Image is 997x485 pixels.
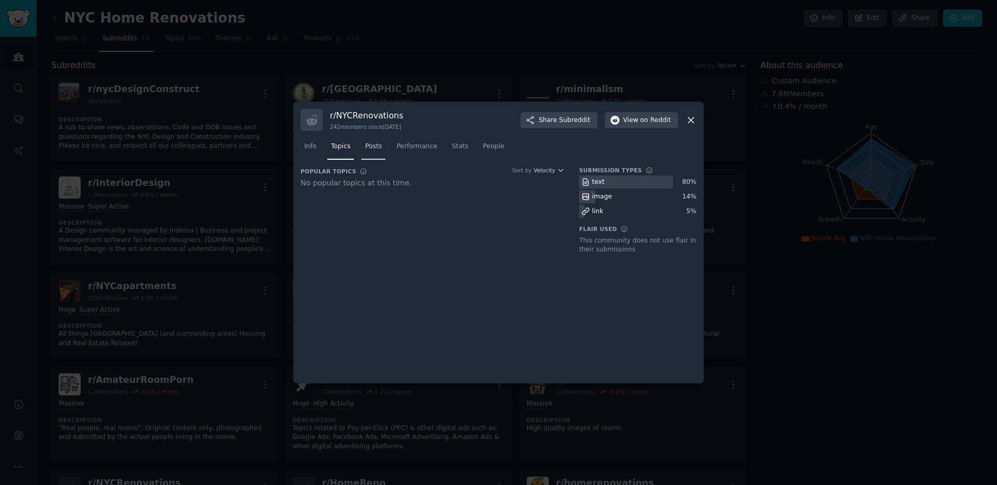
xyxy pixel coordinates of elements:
[592,178,605,187] div: text
[534,167,555,174] span: Velocity
[539,116,590,125] span: Share
[623,116,671,125] span: View
[327,138,354,160] a: Topics
[304,142,316,151] span: Info
[605,112,678,129] button: Viewon Reddit
[448,138,472,160] a: Stats
[579,225,617,233] h3: Flair Used
[301,178,564,189] div: No popular topics at this time.
[330,123,403,130] div: 242 members since [DATE]
[393,138,441,160] a: Performance
[686,207,696,216] div: 5 %
[640,116,671,125] span: on Reddit
[592,207,604,216] div: link
[534,167,564,174] button: Velocity
[301,138,320,160] a: Info
[330,110,403,121] h3: r/ NYCRenovations
[301,168,356,175] h3: Popular Topics
[512,167,532,174] div: Sort by
[361,138,385,160] a: Posts
[331,142,350,151] span: Topics
[559,116,590,125] span: Subreddit
[483,142,504,151] span: People
[579,167,642,174] h3: Submission Types
[682,178,696,187] div: 80 %
[592,192,612,202] div: image
[452,142,468,151] span: Stats
[682,192,696,202] div: 14 %
[479,138,508,160] a: People
[396,142,437,151] span: Performance
[365,142,382,151] span: Posts
[579,236,696,255] div: This community does not use flair in their submissions
[520,112,597,129] button: ShareSubreddit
